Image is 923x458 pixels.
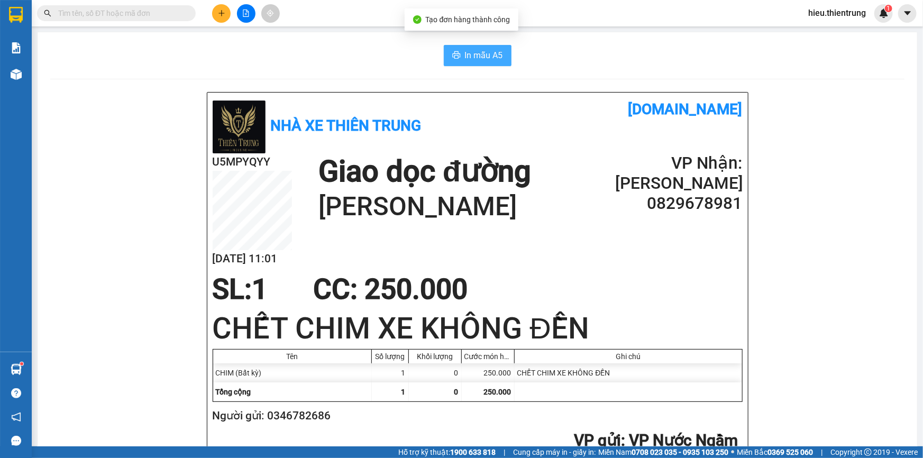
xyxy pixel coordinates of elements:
span: 1 [252,273,268,306]
button: aim [261,4,280,23]
h2: 0829678981 [615,194,742,214]
b: [DOMAIN_NAME] [141,8,255,26]
h1: [PERSON_NAME] [318,190,531,224]
h2: VP Nhận: [PERSON_NAME] [56,76,255,142]
span: message [11,436,21,446]
span: 1 [401,388,406,396]
span: caret-down [903,8,912,18]
span: 0 [454,388,459,396]
span: plus [218,10,225,17]
div: CHIM (Bất kỳ) [213,363,372,382]
span: | [504,446,505,458]
img: logo-vxr [9,7,23,23]
h2: Người gửi: 0346782686 [213,407,738,425]
span: printer [452,51,461,61]
span: notification [11,412,21,422]
div: CC : 250.000 [307,273,474,305]
button: caret-down [898,4,917,23]
span: Tổng cộng [216,388,251,396]
span: In mẫu A5 [465,49,503,62]
span: Cung cấp máy in - giấy in: [513,446,596,458]
strong: 0708 023 035 - 0935 103 250 [632,448,728,456]
span: Miền Nam [598,446,728,458]
span: 250.000 [484,388,511,396]
span: | [821,446,823,458]
h1: CHẾT CHIM XE KHÔNG ĐỀN [213,308,743,349]
strong: 1900 633 818 [450,448,496,456]
span: aim [267,10,274,17]
button: plus [212,4,231,23]
h2: [DATE] 11:01 [213,250,292,268]
button: printerIn mẫu A5 [444,45,511,66]
span: copyright [864,448,872,456]
img: warehouse-icon [11,69,22,80]
div: Số lượng [374,352,406,361]
img: icon-new-feature [879,8,889,18]
span: check-circle [413,15,422,24]
h2: : VP Nước Ngầm [213,430,738,452]
b: [DOMAIN_NAME] [628,100,743,118]
span: hieu.thientrung [800,6,874,20]
span: 1 [887,5,890,12]
div: 0 [409,363,462,382]
sup: 1 [20,362,23,365]
img: solution-icon [11,42,22,53]
div: 1 [372,363,409,382]
img: logo.jpg [6,16,37,69]
span: Hỗ trợ kỹ thuật: [398,446,496,458]
div: Khối lượng [412,352,459,361]
span: ⚪️ [731,450,734,454]
h2: U5MPYQYY [213,153,292,171]
span: Miền Bắc [737,446,813,458]
input: Tìm tên, số ĐT hoặc mã đơn [58,7,183,19]
button: file-add [237,4,255,23]
span: question-circle [11,388,21,398]
span: Tạo đơn hàng thành công [426,15,510,24]
img: warehouse-icon [11,364,22,375]
h2: QUG8ILXJ [6,76,85,93]
img: logo.jpg [213,100,266,153]
h2: VP Nhận: [PERSON_NAME] [615,153,742,194]
span: file-add [242,10,250,17]
div: CHẾT CHIM XE KHÔNG ĐỀN [515,363,742,382]
h1: Giao dọc đường [318,153,531,190]
b: Nhà xe Thiên Trung [271,117,422,134]
span: SL: [213,273,252,306]
sup: 1 [885,5,892,12]
strong: 0369 525 060 [767,448,813,456]
div: 250.000 [462,363,515,382]
div: Tên [216,352,369,361]
span: search [44,10,51,17]
div: Cước món hàng [464,352,511,361]
span: VP gửi [574,431,622,450]
b: Nhà xe Thiên Trung [42,8,95,72]
div: Ghi chú [517,352,739,361]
